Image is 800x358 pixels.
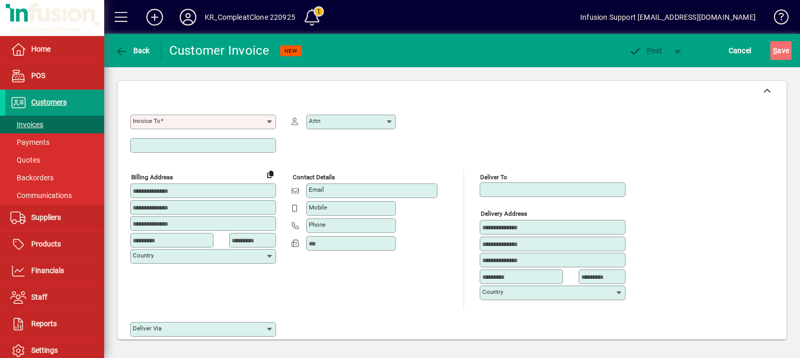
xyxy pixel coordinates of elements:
[284,47,297,54] span: NEW
[171,8,205,27] button: Profile
[31,213,61,221] span: Suppliers
[5,36,104,63] a: Home
[10,138,49,146] span: Payments
[115,46,150,55] span: Back
[5,133,104,151] a: Payments
[623,41,668,60] button: Post
[629,46,662,55] span: ost
[580,9,756,26] div: Infusion Support [EMAIL_ADDRESS][DOMAIN_NAME]
[309,117,320,125] mat-label: Attn
[31,45,51,53] span: Home
[10,174,54,182] span: Backorders
[766,2,787,36] a: Knowledge Base
[138,8,171,27] button: Add
[309,186,324,193] mat-label: Email
[31,240,61,248] span: Products
[5,151,104,169] a: Quotes
[169,42,270,59] div: Customer Invoice
[5,116,104,133] a: Invoices
[133,325,161,332] mat-label: Deliver via
[770,41,792,60] button: Save
[10,191,72,200] span: Communications
[5,63,104,89] a: POS
[133,252,154,259] mat-label: Country
[262,166,279,182] button: Copy to Delivery address
[773,46,777,55] span: S
[31,266,64,275] span: Financials
[773,42,789,59] span: ave
[647,46,652,55] span: P
[5,258,104,284] a: Financials
[5,311,104,337] a: Reports
[482,288,503,295] mat-label: Country
[10,156,40,164] span: Quotes
[133,117,160,125] mat-label: Invoice To
[5,205,104,231] a: Suppliers
[5,231,104,257] a: Products
[31,98,67,106] span: Customers
[113,41,153,60] button: Back
[5,169,104,187] a: Backorders
[31,319,57,328] span: Reports
[480,174,507,181] mat-label: Deliver To
[31,346,58,354] span: Settings
[729,42,752,59] span: Cancel
[309,221,326,228] mat-label: Phone
[10,120,43,129] span: Invoices
[104,41,161,60] app-page-header-button: Back
[726,41,754,60] button: Cancel
[205,9,295,26] div: KR_CompleatClone 220925
[31,71,45,80] span: POS
[5,285,104,311] a: Staff
[31,293,47,301] span: Staff
[5,187,104,204] a: Communications
[309,204,327,211] mat-label: Mobile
